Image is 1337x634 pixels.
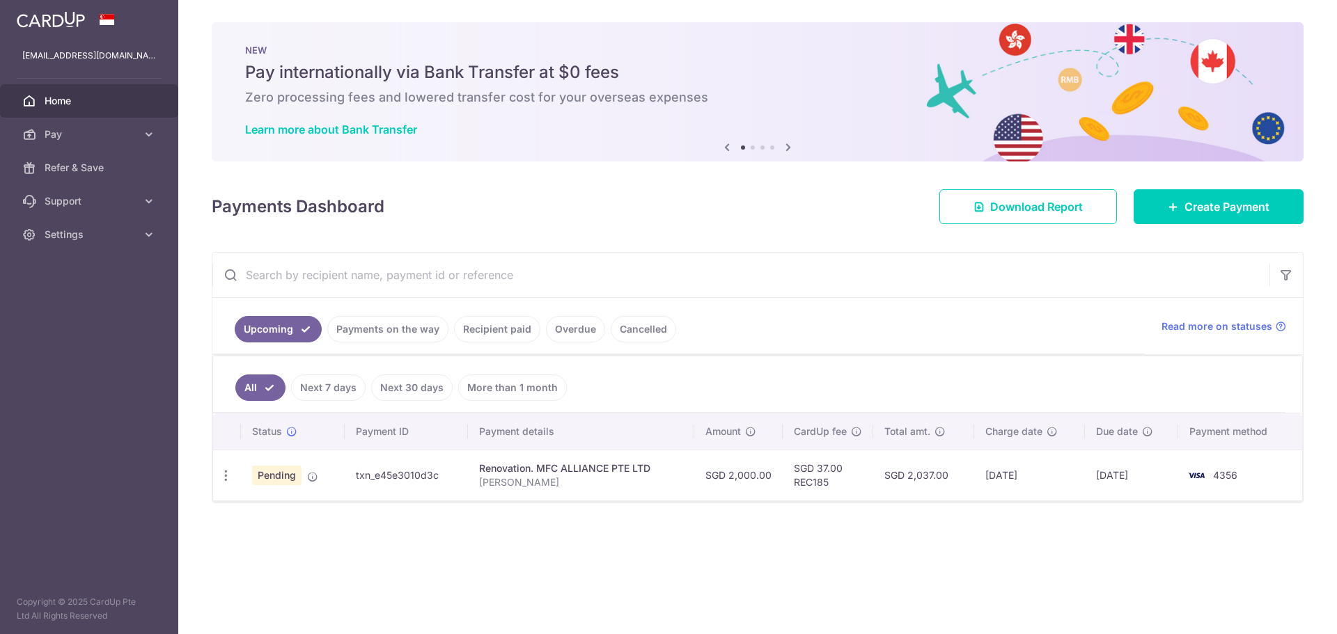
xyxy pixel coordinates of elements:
span: Pending [252,466,302,485]
span: Status [252,425,282,438]
a: Download Report [939,189,1117,224]
span: Total amt. [884,425,930,438]
iframe: Opens a widget where you can find more information [1248,592,1323,627]
p: [PERSON_NAME] [479,475,684,489]
a: Learn more about Bank Transfer [245,122,417,136]
td: txn_e45e3010d3c [345,450,468,500]
img: Bank Card [1182,467,1210,484]
a: Overdue [546,316,605,342]
a: Upcoming [235,316,322,342]
img: CardUp [17,11,85,28]
span: Read more on statuses [1162,319,1272,333]
th: Payment ID [345,413,468,450]
td: [DATE] [974,450,1085,500]
span: CardUp fee [794,425,847,438]
th: Payment details [468,413,695,450]
input: Search by recipient name, payment id or reference [212,253,1269,297]
a: Next 7 days [291,374,366,401]
td: SGD 37.00 REC185 [783,450,873,500]
span: Settings [45,228,136,241]
a: All [235,374,286,401]
h6: Zero processing fees and lowered transfer cost for your overseas expenses [245,89,1270,106]
span: Pay [45,127,136,141]
span: Create Payment [1184,198,1269,215]
h5: Pay internationally via Bank Transfer at $0 fees [245,61,1270,84]
a: More than 1 month [458,374,567,401]
span: Charge date [985,425,1042,438]
span: Support [45,194,136,208]
td: [DATE] [1085,450,1178,500]
a: Cancelled [611,316,676,342]
p: [EMAIL_ADDRESS][DOMAIN_NAME] [22,49,156,63]
span: Download Report [990,198,1083,215]
a: Read more on statuses [1162,319,1286,333]
span: Amount [705,425,741,438]
th: Payment method [1178,413,1302,450]
div: Renovation. MFC ALLIANCE PTE LTD [479,461,684,475]
span: Refer & Save [45,161,136,175]
a: Recipient paid [454,316,540,342]
a: Create Payment [1134,189,1304,224]
a: Payments on the way [327,316,448,342]
td: SGD 2,000.00 [694,450,783,500]
span: 4356 [1213,469,1237,481]
p: NEW [245,45,1270,56]
img: Bank transfer banner [212,22,1304,161]
span: Due date [1096,425,1138,438]
h4: Payments Dashboard [212,194,384,219]
span: Home [45,94,136,108]
a: Next 30 days [371,374,453,401]
td: SGD 2,037.00 [873,450,974,500]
